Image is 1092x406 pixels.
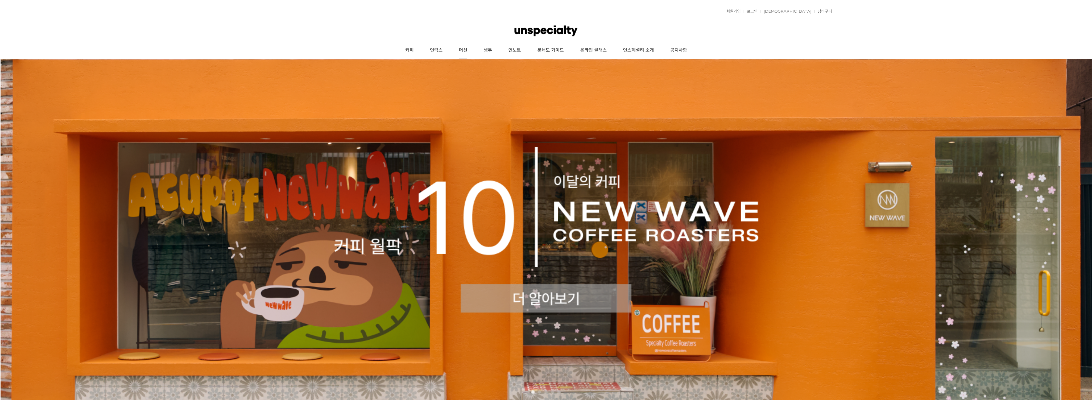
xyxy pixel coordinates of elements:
a: 설정 [84,206,125,222]
a: 공지사항 [662,42,695,59]
a: 언스페셜티 소개 [615,42,662,59]
a: 5 [557,390,561,394]
a: 언럭스 [422,42,451,59]
a: [DEMOGRAPHIC_DATA] [760,9,812,13]
a: 4 [551,390,554,394]
a: 로그인 [744,9,758,13]
a: 대화 [43,206,84,222]
a: 온라인 클래스 [572,42,615,59]
span: 대화 [59,216,67,221]
a: 2 [538,390,541,394]
a: 생두 [475,42,500,59]
a: 1 [531,390,535,394]
a: 언노트 [500,42,529,59]
a: 분쇄도 가이드 [529,42,572,59]
a: 회원가입 [723,9,741,13]
a: 머신 [451,42,475,59]
img: 언스페셜티 몰 [514,21,578,41]
span: 홈 [20,216,24,221]
span: 설정 [100,216,108,221]
a: 홈 [2,206,43,222]
a: 3 [544,390,548,394]
a: 커피 [397,42,422,59]
a: 장바구니 [814,9,832,13]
